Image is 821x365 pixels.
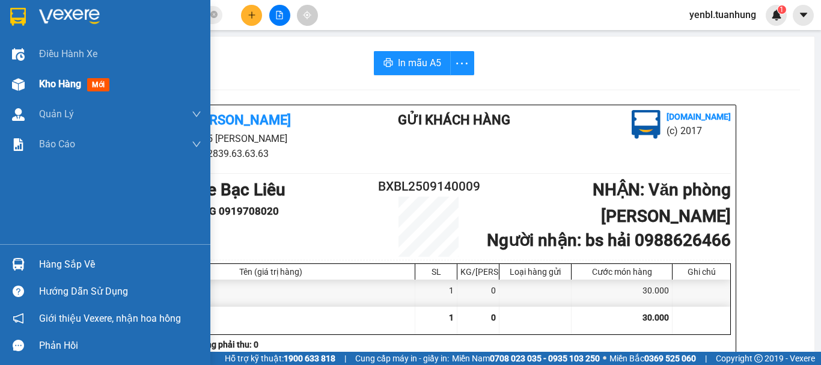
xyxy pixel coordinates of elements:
[676,267,727,277] div: Ghi chú
[192,109,201,119] span: down
[39,136,75,152] span: Báo cáo
[398,112,510,127] b: Gửi khách hàng
[12,138,25,151] img: solution-icon
[126,146,350,161] li: 02839.63.63.63
[12,48,25,61] img: warehouse-icon
[225,352,335,365] span: Hỗ trợ kỹ thuật:
[457,280,499,307] div: 0
[12,108,25,121] img: warehouse-icon
[398,55,441,70] span: In mẫu A5
[130,267,412,277] div: Tên (giá trị hàng)
[39,256,201,274] div: Hàng sắp về
[490,354,600,363] strong: 0708 023 035 - 0935 103 250
[778,5,786,14] sup: 1
[378,177,479,197] h2: BXBL2509140009
[632,110,661,139] img: logo.jpg
[284,354,335,363] strong: 1900 633 818
[210,11,218,18] span: close-circle
[487,230,731,250] b: Người nhận : bs hải 0988626466
[39,78,81,90] span: Kho hàng
[39,311,181,326] span: Giới thiệu Vexere, nhận hoa hồng
[269,5,290,26] button: file-add
[793,5,814,26] button: caret-down
[771,10,782,20] img: icon-new-feature
[241,5,262,26] button: plus
[780,5,784,14] span: 1
[12,78,25,91] img: warehouse-icon
[705,352,707,365] span: |
[12,258,25,271] img: warehouse-icon
[197,340,258,349] b: Tổng phải thu: 0
[13,313,24,324] span: notification
[39,106,74,121] span: Quản Lý
[603,356,606,361] span: ⚪️
[572,280,673,307] div: 30.000
[680,7,766,22] span: yenbl.tuanhung
[355,352,449,365] span: Cung cấp máy in - giấy in:
[344,352,346,365] span: |
[190,112,291,127] b: [PERSON_NAME]
[248,11,256,19] span: plus
[609,352,696,365] span: Miền Bắc
[502,267,568,277] div: Loại hàng gửi
[192,140,201,149] span: down
[383,58,393,69] span: printer
[415,280,457,307] div: 1
[210,10,218,21] span: close-circle
[452,352,600,365] span: Miền Nam
[418,267,454,277] div: SL
[449,313,454,322] span: 1
[667,112,731,121] b: [DOMAIN_NAME]
[87,78,109,91] span: mới
[450,51,474,75] button: more
[460,267,496,277] div: KG/[PERSON_NAME]
[451,56,474,71] span: more
[798,10,809,20] span: caret-down
[374,51,451,75] button: printerIn mẫu A5
[575,267,669,277] div: Cước món hàng
[13,340,24,351] span: message
[491,313,496,322] span: 0
[13,286,24,297] span: question-circle
[39,337,201,355] div: Phản hồi
[644,354,696,363] strong: 0369 525 060
[275,11,284,19] span: file-add
[303,11,311,19] span: aim
[39,46,97,61] span: Điều hành xe
[642,313,669,322] span: 30.000
[127,280,415,307] div: 1 thùng (Khác)
[39,283,201,301] div: Hướng dẫn sử dụng
[667,123,731,138] li: (c) 2017
[593,180,731,226] b: NHẬN : Văn phòng [PERSON_NAME]
[126,131,350,146] li: 85 [PERSON_NAME]
[754,354,763,363] span: copyright
[10,8,26,26] img: logo-vxr
[297,5,318,26] button: aim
